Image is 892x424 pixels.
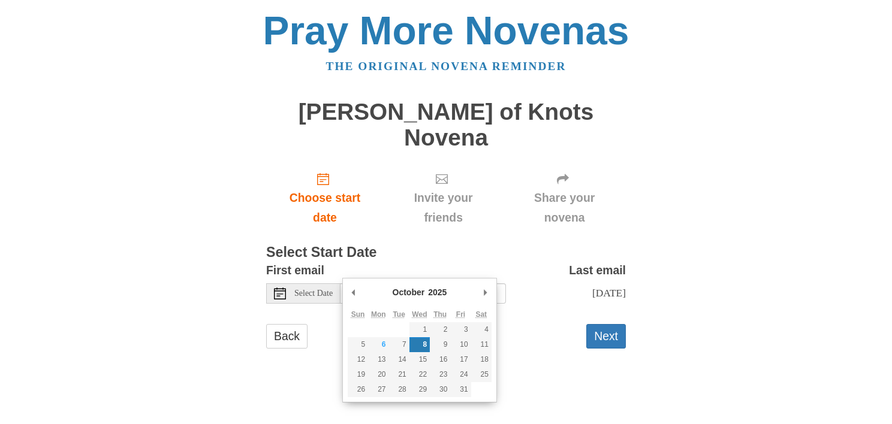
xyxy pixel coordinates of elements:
[450,367,471,382] button: 24
[450,337,471,352] button: 10
[430,352,450,367] button: 16
[430,367,450,382] button: 23
[450,382,471,397] button: 31
[266,245,626,261] h3: Select Start Date
[409,367,430,382] button: 22
[456,310,465,319] abbr: Friday
[592,287,626,299] span: [DATE]
[368,382,388,397] button: 27
[471,352,492,367] button: 18
[348,283,360,301] button: Previous Month
[586,324,626,349] button: Next
[409,382,430,397] button: 29
[348,382,368,397] button: 26
[266,99,626,150] h1: [PERSON_NAME] of Knots Novena
[348,367,368,382] button: 19
[430,322,450,337] button: 2
[412,310,427,319] abbr: Wednesday
[371,310,386,319] abbr: Monday
[294,289,333,298] span: Select Date
[278,188,372,228] span: Choose start date
[266,324,308,349] a: Back
[480,283,492,301] button: Next Month
[263,8,629,53] a: Pray More Novenas
[426,283,448,301] div: 2025
[409,352,430,367] button: 15
[433,310,447,319] abbr: Thursday
[368,337,388,352] button: 6
[430,382,450,397] button: 30
[368,352,388,367] button: 13
[430,337,450,352] button: 9
[450,352,471,367] button: 17
[393,310,405,319] abbr: Tuesday
[384,162,503,234] div: Click "Next" to confirm your start date first.
[389,382,409,397] button: 28
[351,310,365,319] abbr: Sunday
[340,283,506,304] input: Use the arrow keys to pick a date
[471,337,492,352] button: 11
[389,337,409,352] button: 7
[368,367,388,382] button: 20
[450,322,471,337] button: 3
[409,322,430,337] button: 1
[389,352,409,367] button: 14
[389,367,409,382] button: 21
[471,367,492,382] button: 25
[348,337,368,352] button: 5
[515,188,614,228] span: Share your novena
[266,261,324,280] label: First email
[348,352,368,367] button: 12
[569,261,626,280] label: Last email
[326,60,566,72] a: The original novena reminder
[471,322,492,337] button: 4
[391,283,427,301] div: October
[409,337,430,352] button: 8
[396,188,491,228] span: Invite your friends
[475,310,487,319] abbr: Saturday
[503,162,626,234] div: Click "Next" to confirm your start date first.
[266,162,384,234] a: Choose start date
